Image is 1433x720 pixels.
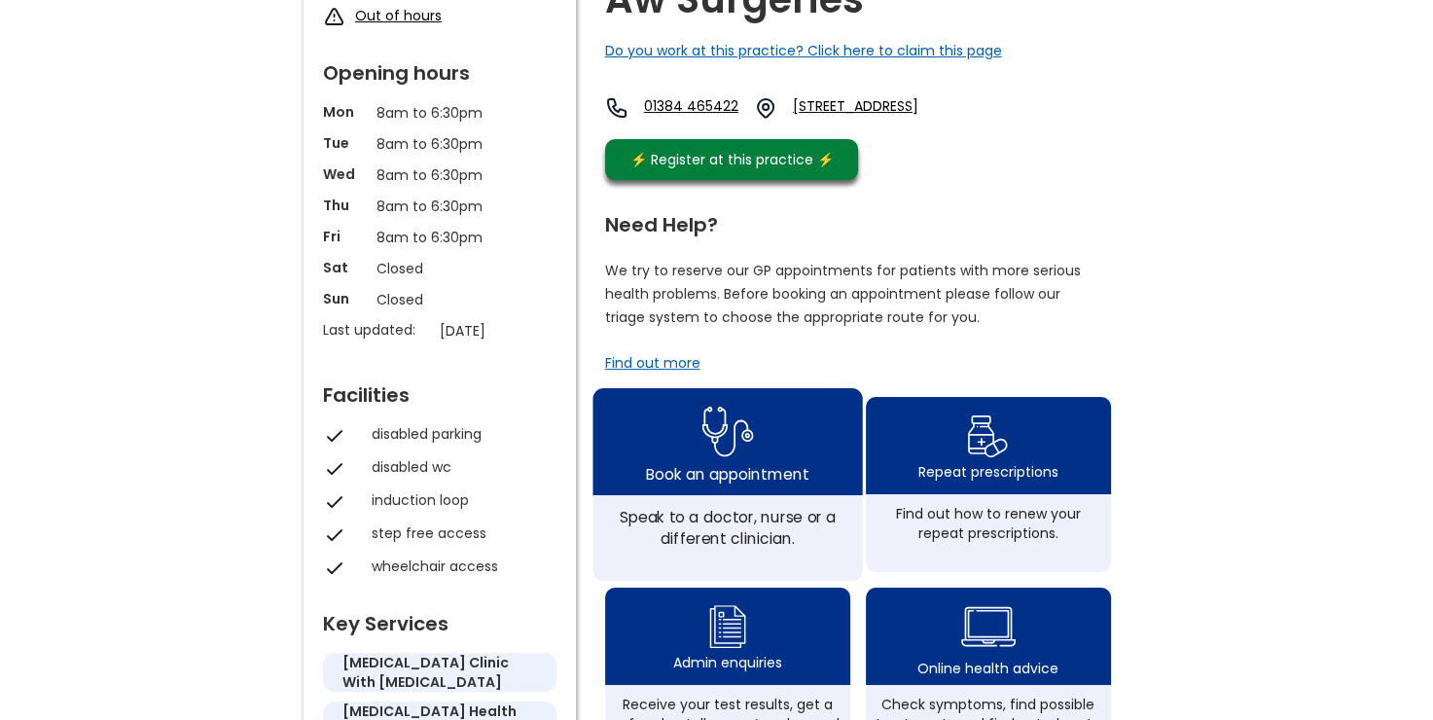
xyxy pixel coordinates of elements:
p: 8am to 6:30pm [376,133,503,155]
a: Find out more [605,353,700,373]
div: Opening hours [323,54,556,83]
p: Closed [376,289,503,310]
p: Fri [323,227,367,246]
p: Wed [323,164,367,184]
p: Closed [376,258,503,279]
div: Book an appointment [646,462,808,484]
img: telephone icon [605,96,628,120]
a: 01384 465422 [644,96,738,120]
h5: [MEDICAL_DATA] clinic with [MEDICAL_DATA] [342,653,537,692]
p: 8am to 6:30pm [376,102,503,124]
p: Tue [323,133,367,153]
div: Key Services [323,604,556,633]
div: Facilities [323,376,556,405]
p: 8am to 6:30pm [376,227,503,248]
div: ⚡️ Register at this practice ⚡️ [621,149,844,170]
div: step free access [372,523,547,543]
div: disabled wc [372,457,547,477]
p: Sat [323,258,367,277]
a: ⚡️ Register at this practice ⚡️ [605,139,858,180]
div: Repeat prescriptions [918,462,1058,482]
img: health advice icon [961,594,1016,659]
div: Online health advice [917,659,1058,678]
div: induction loop [372,490,547,510]
div: Find out how to renew your repeat prescriptions. [876,504,1101,543]
img: book appointment icon [701,400,753,463]
p: Mon [323,102,367,122]
div: Need Help? [605,205,1111,234]
p: We try to reserve our GP appointments for patients with more serious health problems. Before book... [605,259,1082,329]
a: Do you work at this practice? Click here to claim this page [605,41,1002,60]
p: Sun [323,289,367,308]
a: [STREET_ADDRESS] [793,96,982,120]
a: book appointment icon Book an appointmentSpeak to a doctor, nurse or a different clinician. [592,388,862,581]
div: wheelchair access [372,557,547,576]
img: exclamation icon [323,6,345,28]
div: Speak to a doctor, nurse or a different clinician. [603,506,851,549]
p: Thu [323,196,367,215]
a: Out of hours [355,6,442,25]
div: Admin enquiries [673,653,782,672]
img: admin enquiry icon [706,600,749,653]
img: practice location icon [754,96,777,120]
img: repeat prescription icon [967,411,1009,462]
p: [DATE] [440,320,566,342]
p: 8am to 6:30pm [376,164,503,186]
p: Last updated: [323,320,430,340]
a: repeat prescription iconRepeat prescriptionsFind out how to renew your repeat prescriptions. [866,397,1111,572]
p: 8am to 6:30pm [376,196,503,217]
div: disabled parking [372,424,547,444]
